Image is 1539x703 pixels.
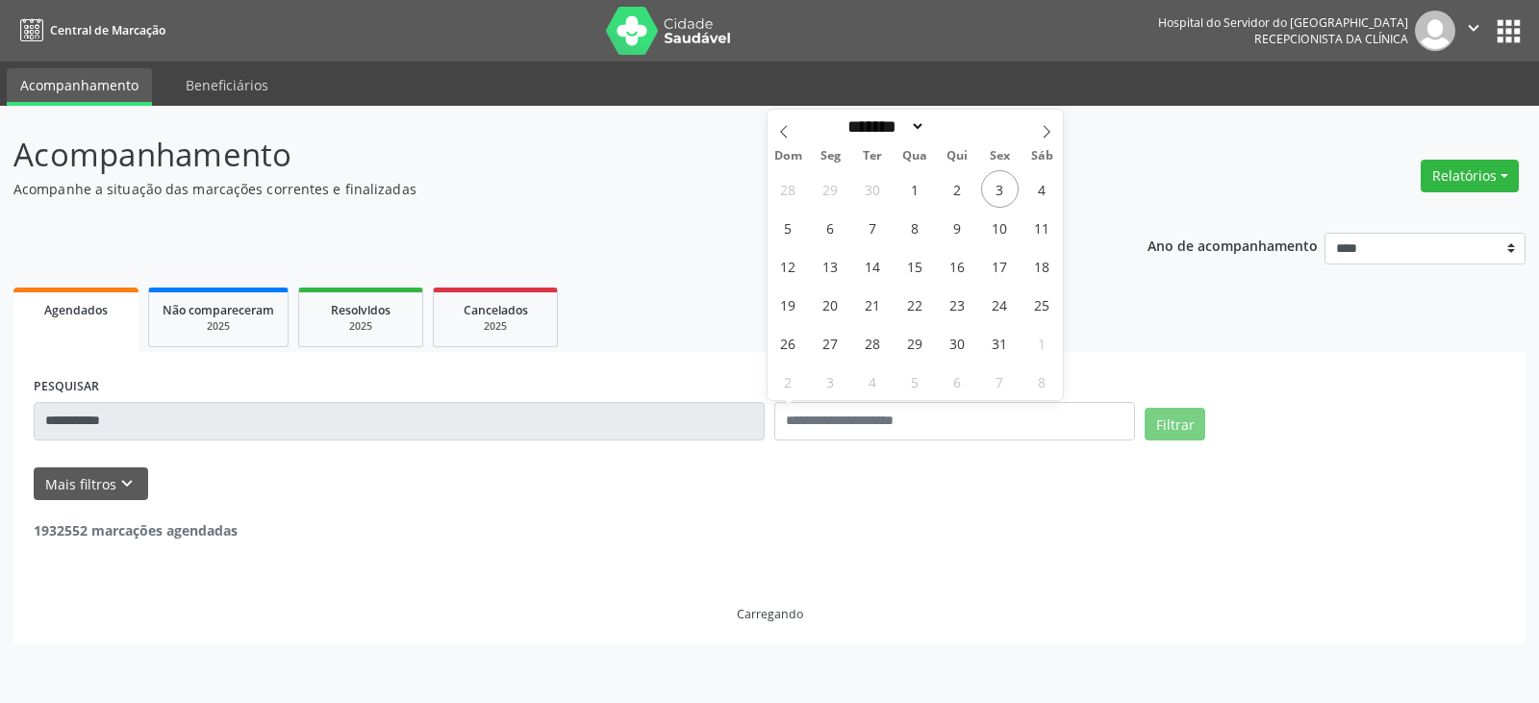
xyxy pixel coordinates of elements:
[939,324,976,362] span: Outubro 30, 2025
[1023,209,1061,246] span: Outubro 11, 2025
[939,363,976,400] span: Novembro 6, 2025
[1421,160,1519,192] button: Relatórios
[331,302,391,318] span: Resolvidos
[1021,150,1063,163] span: Sáb
[116,473,138,494] i: keyboard_arrow_down
[1492,14,1526,48] button: apps
[812,286,849,323] span: Outubro 20, 2025
[1455,11,1492,51] button: 
[50,22,165,38] span: Central de Marcação
[939,170,976,208] span: Outubro 2, 2025
[925,116,989,137] input: Year
[13,14,165,46] a: Central de Marcação
[896,363,934,400] span: Novembro 5, 2025
[981,209,1019,246] span: Outubro 10, 2025
[894,150,936,163] span: Qua
[812,209,849,246] span: Outubro 6, 2025
[1463,17,1484,38] i: 
[737,606,803,622] div: Carregando
[34,372,99,402] label: PESQUISAR
[896,324,934,362] span: Outubro 29, 2025
[1023,286,1061,323] span: Outubro 25, 2025
[939,209,976,246] span: Outubro 9, 2025
[896,286,934,323] span: Outubro 22, 2025
[842,116,926,137] select: Month
[854,209,892,246] span: Outubro 7, 2025
[939,286,976,323] span: Outubro 23, 2025
[769,363,807,400] span: Novembro 2, 2025
[854,363,892,400] span: Novembro 4, 2025
[1023,170,1061,208] span: Outubro 4, 2025
[851,150,894,163] span: Ter
[981,324,1019,362] span: Outubro 31, 2025
[769,170,807,208] span: Setembro 28, 2025
[1254,31,1408,47] span: Recepcionista da clínica
[464,302,528,318] span: Cancelados
[769,209,807,246] span: Outubro 5, 2025
[981,286,1019,323] span: Outubro 24, 2025
[854,170,892,208] span: Setembro 30, 2025
[447,319,543,334] div: 2025
[768,150,810,163] span: Dom
[854,286,892,323] span: Outubro 21, 2025
[896,170,934,208] span: Outubro 1, 2025
[896,247,934,285] span: Outubro 15, 2025
[854,324,892,362] span: Outubro 28, 2025
[981,363,1019,400] span: Novembro 7, 2025
[896,209,934,246] span: Outubro 8, 2025
[163,302,274,318] span: Não compareceram
[812,363,849,400] span: Novembro 3, 2025
[981,170,1019,208] span: Outubro 3, 2025
[1158,14,1408,31] div: Hospital do Servidor do [GEOGRAPHIC_DATA]
[1145,408,1205,440] button: Filtrar
[313,319,409,334] div: 2025
[769,286,807,323] span: Outubro 19, 2025
[34,467,148,501] button: Mais filtroskeyboard_arrow_down
[812,247,849,285] span: Outubro 13, 2025
[939,247,976,285] span: Outubro 16, 2025
[163,319,274,334] div: 2025
[769,247,807,285] span: Outubro 12, 2025
[769,324,807,362] span: Outubro 26, 2025
[1023,247,1061,285] span: Outubro 18, 2025
[1023,363,1061,400] span: Novembro 8, 2025
[936,150,978,163] span: Qui
[1148,233,1318,257] p: Ano de acompanhamento
[812,170,849,208] span: Setembro 29, 2025
[978,150,1021,163] span: Sex
[854,247,892,285] span: Outubro 14, 2025
[13,179,1072,199] p: Acompanhe a situação das marcações correntes e finalizadas
[172,68,282,102] a: Beneficiários
[1415,11,1455,51] img: img
[812,324,849,362] span: Outubro 27, 2025
[1023,324,1061,362] span: Novembro 1, 2025
[34,521,238,540] strong: 1932552 marcações agendadas
[981,247,1019,285] span: Outubro 17, 2025
[7,68,152,106] a: Acompanhamento
[13,131,1072,179] p: Acompanhamento
[809,150,851,163] span: Seg
[44,302,108,318] span: Agendados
